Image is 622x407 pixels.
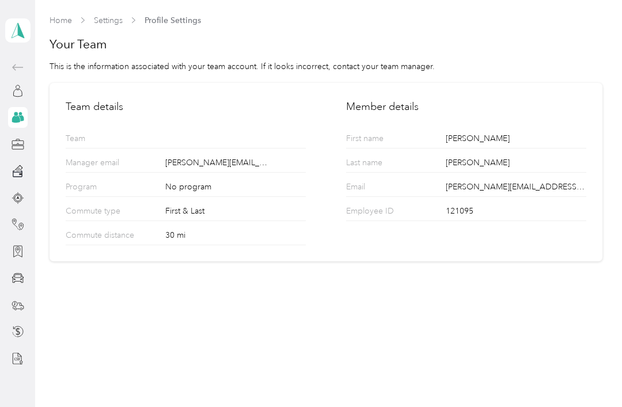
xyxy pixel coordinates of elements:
div: First & Last [165,205,305,220]
div: 30 mi [165,229,305,245]
p: Manager email [66,157,154,172]
div: [PERSON_NAME] [446,132,586,148]
p: Employee ID [346,205,435,220]
div: No program [165,181,305,196]
p: Program [66,181,154,196]
a: Settings [94,16,123,25]
div: This is the information associated with your team account. If it looks incorrect, contact your te... [50,60,602,73]
h2: Member details [346,99,586,115]
p: Commute type [66,205,154,220]
div: [PERSON_NAME] [446,157,586,172]
p: First name [346,132,435,148]
p: Email [346,181,435,196]
a: Home [50,16,72,25]
iframe: Everlance-gr Chat Button Frame [557,343,622,407]
span: [PERSON_NAME][EMAIL_ADDRESS][PERSON_NAME][DOMAIN_NAME] [165,157,270,169]
span: Profile Settings [145,14,201,26]
p: Commute distance [66,229,154,245]
h2: Team details [66,99,306,115]
p: Last name [346,157,435,172]
p: Team [66,132,154,148]
h1: Your Team [50,36,602,52]
div: 121095 [446,205,586,220]
div: [PERSON_NAME][EMAIL_ADDRESS][PERSON_NAME][DOMAIN_NAME] [446,181,586,196]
